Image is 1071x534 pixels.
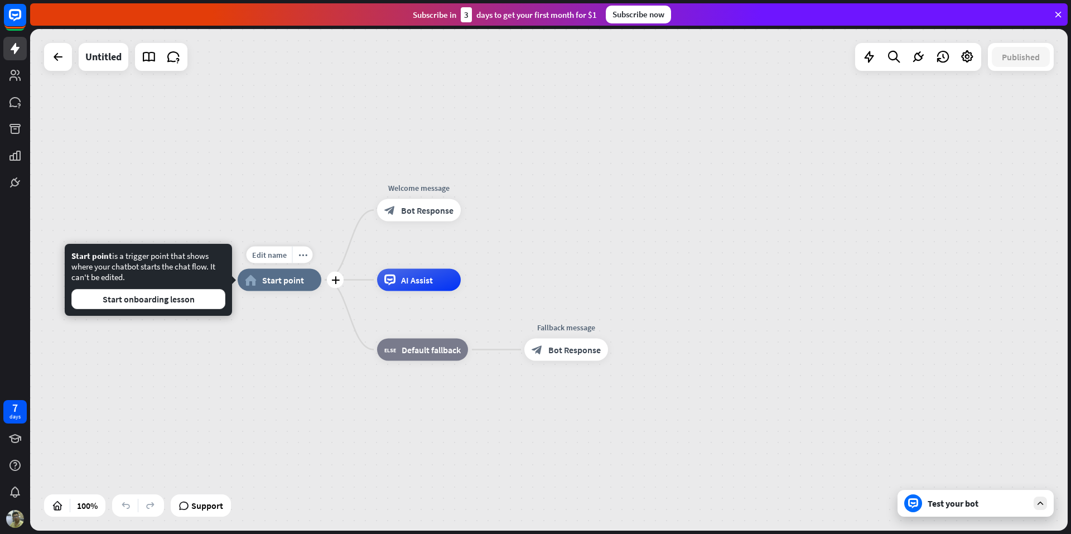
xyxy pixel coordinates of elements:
[9,413,21,421] div: days
[191,497,223,514] span: Support
[252,250,287,260] span: Edit name
[384,205,395,216] i: block_bot_response
[402,344,461,355] span: Default fallback
[245,275,257,286] i: home_2
[532,344,543,355] i: block_bot_response
[606,6,671,23] div: Subscribe now
[413,7,597,22] div: Subscribe in days to get your first month for $1
[331,276,340,284] i: plus
[548,344,601,355] span: Bot Response
[74,497,101,514] div: 100%
[9,4,42,38] button: Open LiveChat chat widget
[71,251,112,261] span: Start point
[401,275,433,286] span: AI Assist
[12,403,18,413] div: 7
[71,289,225,309] button: Start onboarding lesson
[298,251,307,259] i: more_horiz
[461,7,472,22] div: 3
[85,43,122,71] div: Untitled
[3,400,27,424] a: 7 days
[384,344,396,355] i: block_fallback
[401,205,454,216] span: Bot Response
[516,322,616,333] div: Fallback message
[71,251,225,309] div: is a trigger point that shows where your chatbot starts the chat flow. It can't be edited.
[262,275,304,286] span: Start point
[928,498,1028,509] div: Test your bot
[369,182,469,194] div: Welcome message
[992,47,1050,67] button: Published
